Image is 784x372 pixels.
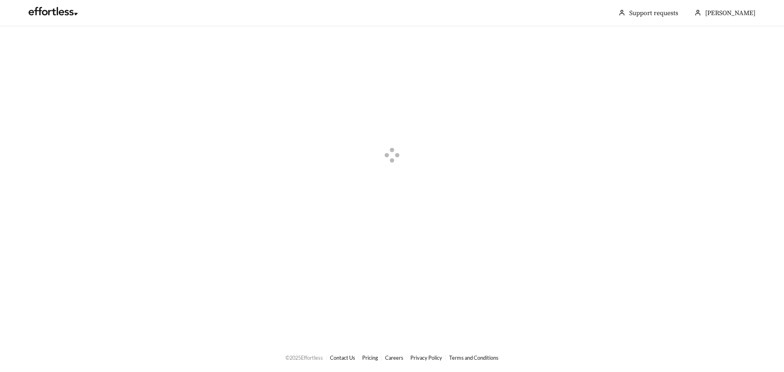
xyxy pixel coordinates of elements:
a: Privacy Policy [410,354,442,361]
a: Careers [385,354,403,361]
a: Terms and Conditions [449,354,499,361]
span: © 2025 Effortless [285,354,323,361]
span: [PERSON_NAME] [705,9,755,17]
a: Support requests [629,9,678,17]
a: Pricing [362,354,378,361]
a: Contact Us [330,354,355,361]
